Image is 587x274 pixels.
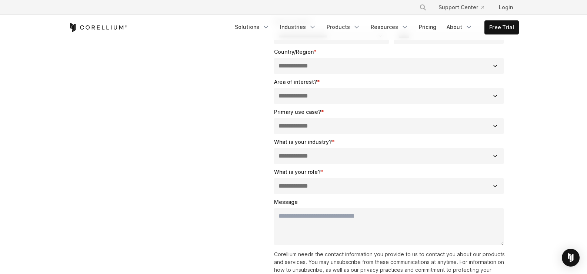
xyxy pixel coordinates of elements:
a: Pricing [414,20,441,34]
span: What is your industry? [274,139,332,145]
div: Open Intercom Messenger [562,249,580,267]
a: Corellium Home [69,23,127,32]
a: About [442,20,477,34]
span: What is your role? [274,169,321,175]
a: Products [322,20,365,34]
span: Country/Region [274,49,314,55]
a: Login [493,1,519,14]
span: Message [274,199,298,205]
a: Resources [366,20,413,34]
a: Free Trial [485,21,518,34]
div: Navigation Menu [410,1,519,14]
a: Solutions [230,20,274,34]
div: Navigation Menu [230,20,519,34]
a: Support Center [433,1,490,14]
button: Search [416,1,430,14]
span: Primary use case? [274,109,321,115]
span: Area of interest? [274,79,317,85]
a: Industries [276,20,321,34]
